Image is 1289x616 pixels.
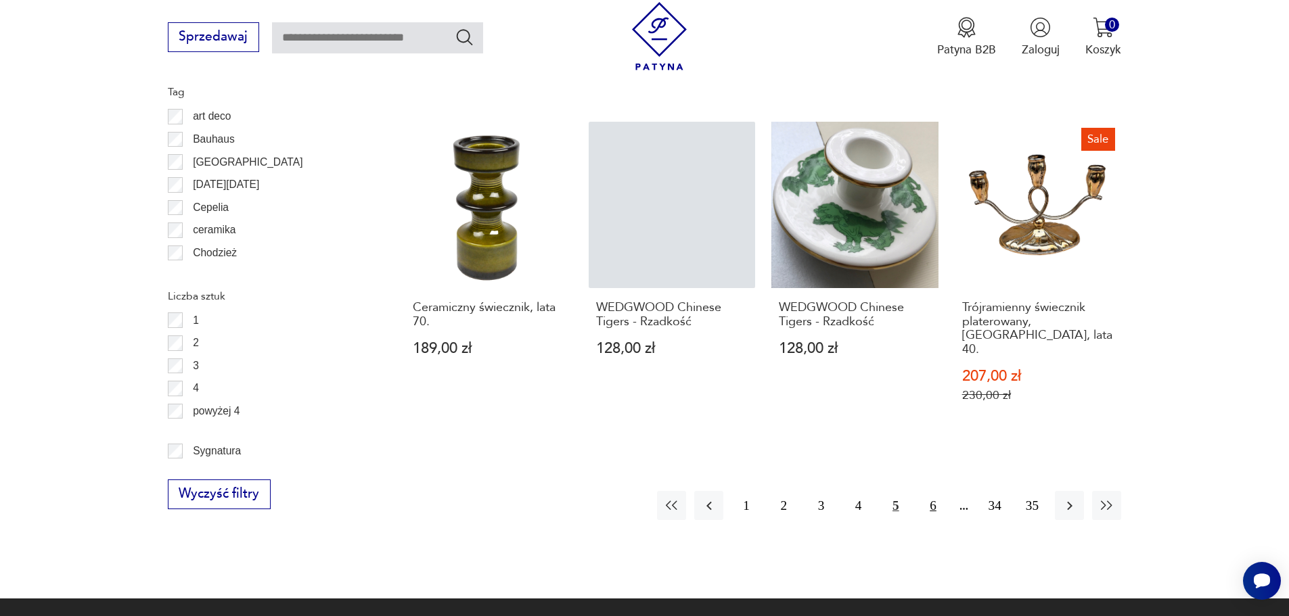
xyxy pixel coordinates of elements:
[769,491,798,520] button: 2
[193,357,199,375] p: 3
[625,2,694,70] img: Patyna - sklep z meblami i dekoracjami vintage
[779,341,931,356] p: 128,00 zł
[405,122,572,435] a: Ceramiczny świecznik, lata 70.Ceramiczny świecznik, lata 70.189,00 zł
[731,491,761,520] button: 1
[962,301,1114,356] h3: Trójramienny świecznik platerowany, [GEOGRAPHIC_DATA], lata 40.
[413,341,565,356] p: 189,00 zł
[844,491,873,520] button: 4
[589,122,756,435] a: WEDGWOOD Chinese Tigers - RzadkośćWEDGWOOD Chinese Tigers - Rzadkość128,00 zł
[1085,17,1121,57] button: 0Koszyk
[1105,18,1119,32] div: 0
[937,17,996,57] button: Patyna B2B
[193,153,302,171] p: [GEOGRAPHIC_DATA]
[1030,17,1051,38] img: Ikonka użytkownika
[962,388,1114,402] p: 230,00 zł
[193,221,235,239] p: ceramika
[193,266,233,284] p: Ćmielów
[193,379,199,397] p: 4
[1018,491,1047,520] button: 35
[168,479,271,509] button: Wyczyść filtry
[1093,17,1114,38] img: Ikona koszyka
[168,22,259,52] button: Sprzedawaj
[1022,42,1060,57] p: Zaloguj
[1085,42,1121,57] p: Koszyk
[193,131,235,148] p: Bauhaus
[596,341,748,356] p: 128,00 zł
[980,491,1010,520] button: 34
[193,176,259,193] p: [DATE][DATE]
[1022,17,1060,57] button: Zaloguj
[193,442,241,460] p: Sygnatura
[455,27,474,47] button: Szukaj
[779,301,931,329] h3: WEDGWOOD Chinese Tigers - Rzadkość
[193,108,231,125] p: art deco
[937,42,996,57] p: Patyna B2B
[193,334,199,352] p: 2
[955,122,1122,435] a: SaleTrójramienny świecznik platerowany, Niemcy, lata 40.Trójramienny świecznik platerowany, [GEOG...
[193,312,199,329] p: 1
[771,122,939,435] a: WEDGWOOD Chinese Tigers - RzadkośćWEDGWOOD Chinese Tigers - Rzadkość128,00 zł
[881,491,910,520] button: 5
[1243,562,1281,600] iframe: Smartsupp widget button
[807,491,836,520] button: 3
[193,244,237,262] p: Chodzież
[168,83,367,101] p: Tag
[168,32,259,43] a: Sprzedawaj
[956,17,977,38] img: Ikona medalu
[193,199,229,216] p: Cepelia
[168,287,367,305] p: Liczba sztuk
[962,369,1114,383] p: 207,00 zł
[937,17,996,57] a: Ikona medaluPatyna B2B
[596,301,748,329] h3: WEDGWOOD Chinese Tigers - Rzadkość
[918,491,947,520] button: 6
[413,301,565,329] h3: Ceramiczny świecznik, lata 70.
[193,402,240,420] p: powyżej 4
